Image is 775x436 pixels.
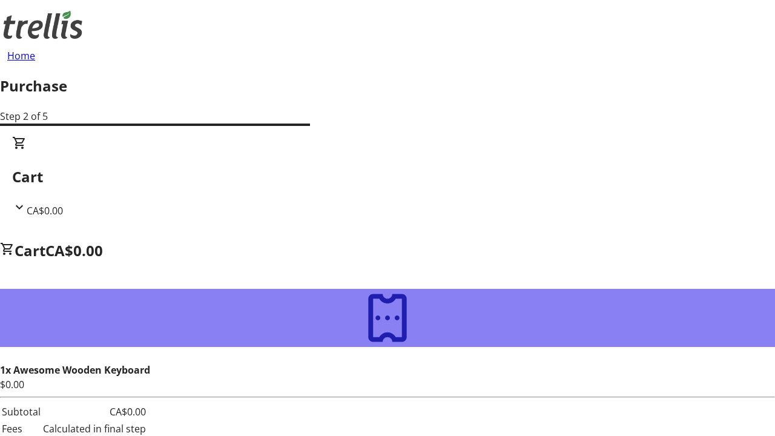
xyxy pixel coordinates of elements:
td: Subtotal [1,404,41,420]
span: CA$0.00 [45,240,103,260]
td: CA$0.00 [42,404,147,420]
div: CartCA$0.00 [12,136,763,218]
h2: Cart [12,166,763,188]
span: Cart [15,240,45,260]
span: CA$0.00 [27,204,63,217]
